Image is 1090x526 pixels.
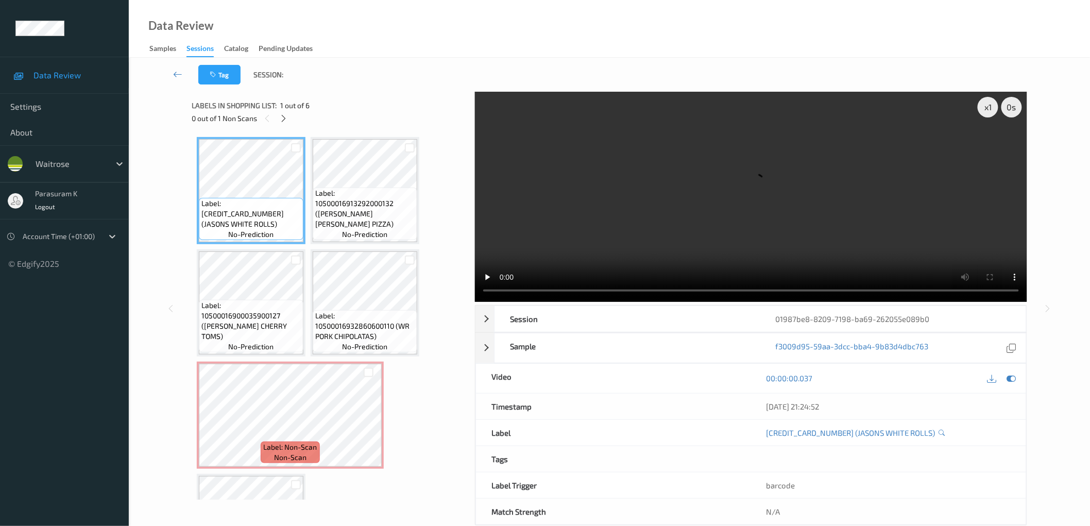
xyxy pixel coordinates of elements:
span: Label: Non-Scan [264,442,317,452]
div: Catalog [224,43,248,56]
a: [CREDIT_CARD_NUMBER] (JASONS WHITE ROLLS) [767,428,935,438]
span: 1 out of 6 [280,100,310,111]
div: Label [476,420,751,446]
div: Timestamp [476,394,751,419]
a: Samples [149,42,186,56]
button: Tag [198,65,241,84]
a: Catalog [224,42,259,56]
span: Label: [CREDIT_CARD_NUMBER] (JASONS WHITE ROLLS) [201,198,301,229]
span: no-prediction [229,342,274,352]
div: 01987be8-8209-7198-ba69-262055e089b0 [760,306,1026,332]
div: Match Strength [476,499,751,524]
div: [DATE] 21:24:52 [767,401,1011,412]
div: Tags [476,446,751,472]
div: barcode [751,472,1026,498]
span: Label: 10500016913292000132 ([PERSON_NAME] [PERSON_NAME] PIZZA) [315,188,415,229]
div: Pending Updates [259,43,313,56]
div: x 1 [978,97,998,117]
a: Sessions [186,42,224,57]
span: Labels in shopping list: [192,100,277,111]
div: Samplef3009d95-59aa-3dcc-bba4-9b83d4dbc763 [475,333,1027,363]
a: 00:00:00.037 [767,373,813,383]
a: f3009d95-59aa-3dcc-bba4-9b83d4dbc763 [776,341,929,355]
span: no-prediction [343,229,388,240]
a: Pending Updates [259,42,323,56]
div: 0 out of 1 Non Scans [192,112,468,125]
div: Data Review [148,21,213,31]
span: non-scan [274,452,306,463]
div: Video [476,364,751,393]
div: N/A [751,499,1026,524]
span: no-prediction [229,229,274,240]
span: Session: [253,70,283,80]
div: Label Trigger [476,472,751,498]
div: Session [495,306,760,332]
span: Label: 10500016932860600110 (WR PORK CHIPOLATAS) [315,311,415,342]
span: no-prediction [343,342,388,352]
div: Sample [495,333,760,363]
div: Sessions [186,43,214,57]
div: Session01987be8-8209-7198-ba69-262055e089b0 [475,306,1027,332]
div: 0 s [1001,97,1022,117]
span: Label: 10500016900035900127 ([PERSON_NAME] CHERRY TOMS) [201,300,301,342]
div: Samples [149,43,176,56]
